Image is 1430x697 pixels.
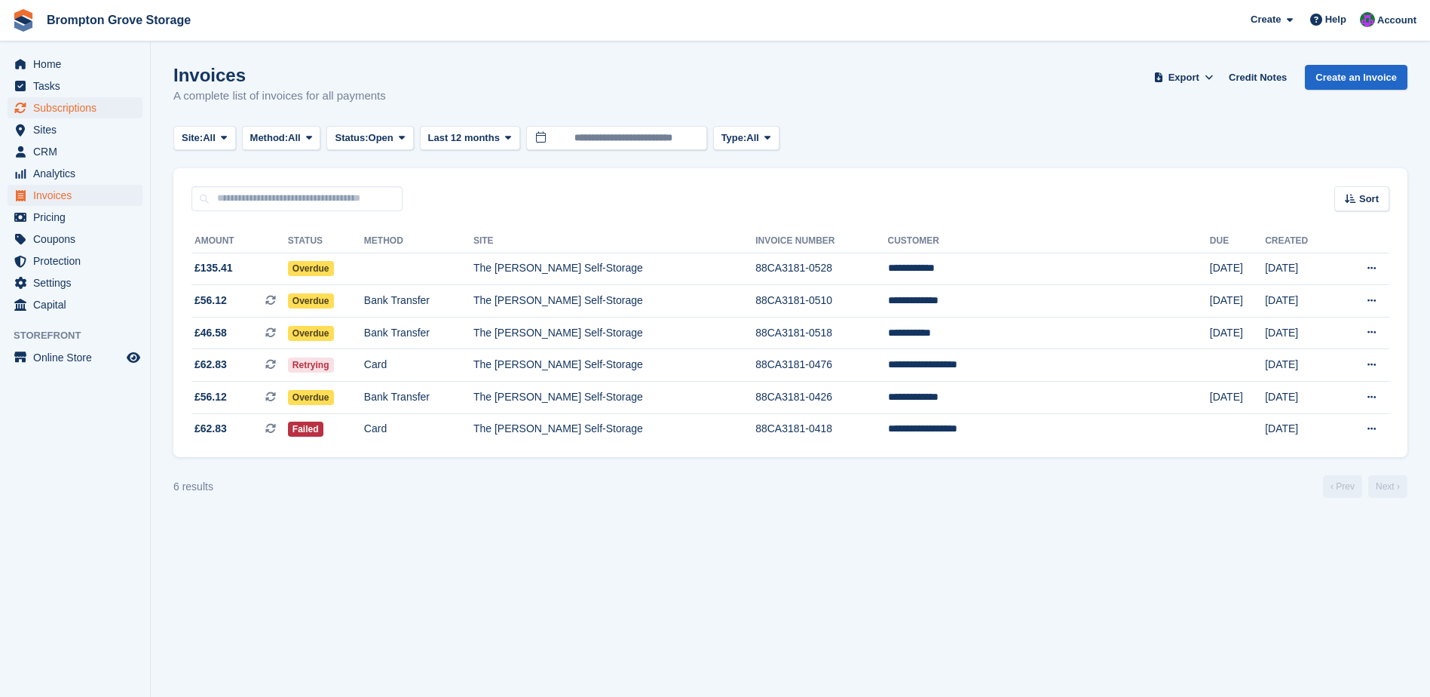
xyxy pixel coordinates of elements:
span: Storefront [14,328,150,343]
span: £62.83 [194,357,227,373]
span: Subscriptions [33,97,124,118]
td: [DATE] [1210,382,1265,414]
span: Home [33,54,124,75]
td: Bank Transfer [364,382,473,414]
td: [DATE] [1210,253,1265,285]
td: The [PERSON_NAME] Self-Storage [473,349,755,382]
td: The [PERSON_NAME] Self-Storage [473,253,755,285]
img: Jo Brock [1360,12,1375,27]
span: £56.12 [194,293,227,309]
span: Online Store [33,347,124,368]
a: menu [8,272,142,293]
a: Next [1368,475,1407,498]
a: menu [8,119,142,140]
td: The [PERSON_NAME] Self-Storage [473,382,755,414]
button: Status: Open [326,126,413,151]
td: [DATE] [1265,317,1337,349]
span: £56.12 [194,389,227,405]
span: Status: [335,130,368,146]
span: Capital [33,294,124,315]
div: 6 results [173,479,213,495]
button: Site: All [173,126,236,151]
a: menu [8,250,142,272]
td: Bank Transfer [364,285,473,318]
th: Method [364,229,473,253]
button: Method: All [242,126,321,151]
span: Sort [1359,192,1379,207]
th: Created [1265,229,1337,253]
nav: Page [1320,475,1410,498]
span: Overdue [288,293,334,309]
button: Last 12 months [420,126,520,151]
td: 88CA3181-0510 [755,285,887,318]
span: £62.83 [194,421,227,437]
span: Overdue [288,326,334,341]
span: Help [1325,12,1346,27]
a: menu [8,294,142,315]
span: Protection [33,250,124,272]
th: Site [473,229,755,253]
span: Last 12 months [428,130,500,146]
td: [DATE] [1265,285,1337,318]
button: Export [1150,65,1217,90]
td: [DATE] [1265,253,1337,285]
span: All [288,130,301,146]
td: [DATE] [1265,413,1337,445]
a: menu [8,163,142,184]
th: Customer [888,229,1210,253]
span: £46.58 [194,325,227,341]
span: Site: [182,130,203,146]
span: All [746,130,759,146]
span: Overdue [288,261,334,276]
span: All [203,130,216,146]
th: Due [1210,229,1265,253]
a: menu [8,141,142,162]
a: Create an Invoice [1305,65,1407,90]
span: Export [1168,70,1199,85]
td: Card [364,349,473,382]
h1: Invoices [173,65,386,85]
p: A complete list of invoices for all payments [173,88,386,105]
span: Type: [721,130,747,146]
a: Previous [1323,475,1362,498]
th: Invoice Number [755,229,887,253]
a: menu [8,97,142,118]
td: [DATE] [1265,349,1337,382]
span: Pricing [33,207,124,228]
span: Create [1251,12,1281,27]
span: Failed [288,422,323,437]
a: Credit Notes [1223,65,1293,90]
td: 88CA3181-0528 [755,253,887,285]
td: The [PERSON_NAME] Self-Storage [473,413,755,445]
td: 88CA3181-0476 [755,349,887,382]
th: Status [288,229,364,253]
span: Retrying [288,358,334,373]
span: Tasks [33,75,124,97]
td: The [PERSON_NAME] Self-Storage [473,285,755,318]
td: The [PERSON_NAME] Self-Storage [473,317,755,349]
td: Bank Transfer [364,317,473,349]
td: 88CA3181-0426 [755,382,887,414]
td: [DATE] [1210,285,1265,318]
td: Card [364,413,473,445]
span: Analytics [33,163,124,184]
span: Invoices [33,185,124,206]
a: menu [8,229,142,250]
span: Overdue [288,390,334,405]
a: Preview store [124,348,142,367]
td: 88CA3181-0518 [755,317,887,349]
span: Method: [250,130,289,146]
a: menu [8,347,142,368]
button: Type: All [713,126,779,151]
span: £135.41 [194,260,233,276]
td: [DATE] [1265,382,1337,414]
span: Sites [33,119,124,140]
span: Settings [33,272,124,293]
a: menu [8,75,142,97]
td: 88CA3181-0418 [755,413,887,445]
td: [DATE] [1210,317,1265,349]
a: menu [8,207,142,228]
th: Amount [191,229,288,253]
img: stora-icon-8386f47178a22dfd0bd8f6a31ec36ba5ce8667c1dd55bd0f319d3a0aa187defe.svg [12,9,35,32]
span: CRM [33,141,124,162]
